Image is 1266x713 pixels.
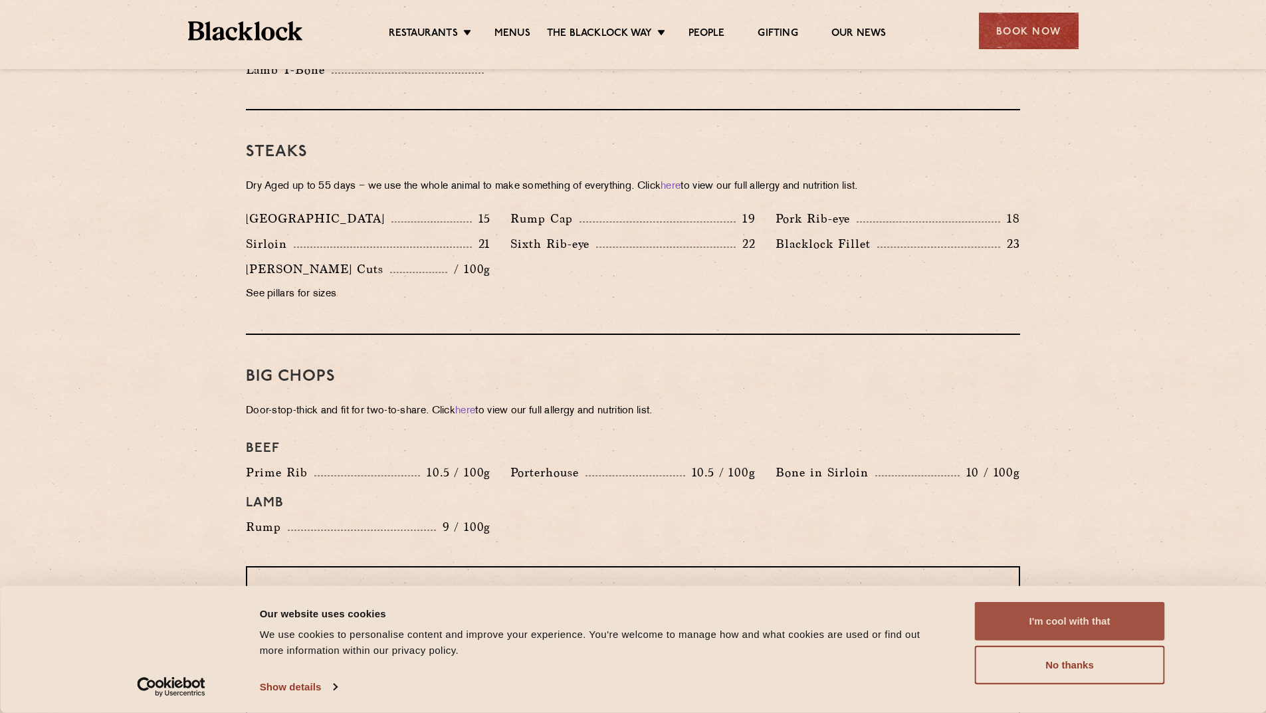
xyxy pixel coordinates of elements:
p: [PERSON_NAME] Cuts [246,260,390,278]
p: 19 [736,210,756,227]
img: BL_Textured_Logo-footer-cropped.svg [188,21,303,41]
p: Blacklock Fillet [776,235,877,253]
h4: Lamb [246,495,1020,511]
a: Show details [260,677,337,697]
p: 23 [1000,235,1020,253]
p: Sirloin [246,235,294,253]
p: Rump [246,518,288,536]
a: People [688,27,724,42]
a: Usercentrics Cookiebot - opens in a new window [113,677,229,697]
p: 9 / 100g [436,518,491,536]
p: Prime Rib [246,463,314,482]
p: [GEOGRAPHIC_DATA] [246,209,391,228]
p: 15 [472,210,491,227]
a: Restaurants [389,27,458,42]
p: 22 [736,235,756,253]
div: Our website uses cookies [260,605,945,621]
a: The Blacklock Way [547,27,652,42]
p: Lamb T-Bone [246,60,332,79]
p: 21 [472,235,491,253]
p: Pork Rib-eye [776,209,857,228]
p: See pillars for sizes [246,285,490,304]
h3: Steaks [246,144,1020,161]
a: here [661,181,681,191]
p: / 100g [447,260,490,278]
p: 10 / 100g [960,464,1020,481]
p: 10.5 / 100g [685,464,756,481]
p: Sixth Rib-eye [510,235,596,253]
div: Book Now [979,13,1079,49]
div: We use cookies to personalise content and improve your experience. You're welcome to manage how a... [260,627,945,659]
h4: Beef [246,441,1020,457]
p: Rump Cap [510,209,580,228]
button: No thanks [975,646,1165,684]
a: Gifting [758,27,797,42]
h3: Big Chops [246,368,1020,385]
p: 10.5 / 100g [420,464,490,481]
p: Porterhouse [510,463,585,482]
p: Door-stop-thick and fit for two-to-share. Click to view our full allergy and nutrition list. [246,402,1020,421]
a: here [455,406,475,416]
p: Dry Aged up to 55 days − we use the whole animal to make something of everything. Click to view o... [246,177,1020,196]
p: 18 [1000,210,1020,227]
a: Our News [831,27,887,42]
a: Menus [494,27,530,42]
button: I'm cool with that [975,602,1165,641]
p: Bone in Sirloin [776,463,875,482]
